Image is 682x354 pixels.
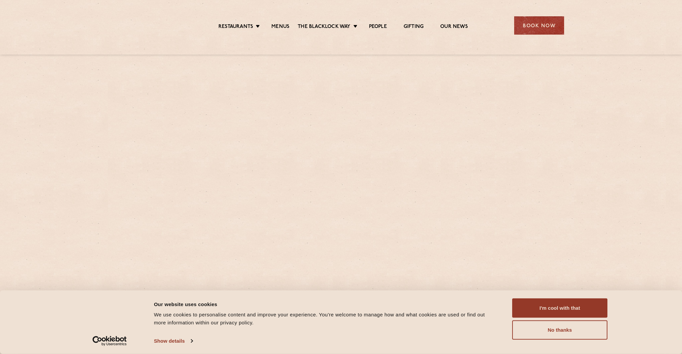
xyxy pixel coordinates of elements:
[440,24,468,31] a: Our News
[154,300,497,308] div: Our website uses cookies
[298,24,350,31] a: The Blacklock Way
[118,6,175,45] img: svg%3E
[81,336,139,346] a: Usercentrics Cookiebot - opens in a new window
[514,16,564,35] div: Book Now
[271,24,289,31] a: Menus
[512,320,607,340] button: No thanks
[218,24,253,31] a: Restaurants
[369,24,387,31] a: People
[154,336,192,346] a: Show details
[154,311,497,327] div: We use cookies to personalise content and improve your experience. You're welcome to manage how a...
[512,298,607,318] button: I'm cool with that
[404,24,424,31] a: Gifting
